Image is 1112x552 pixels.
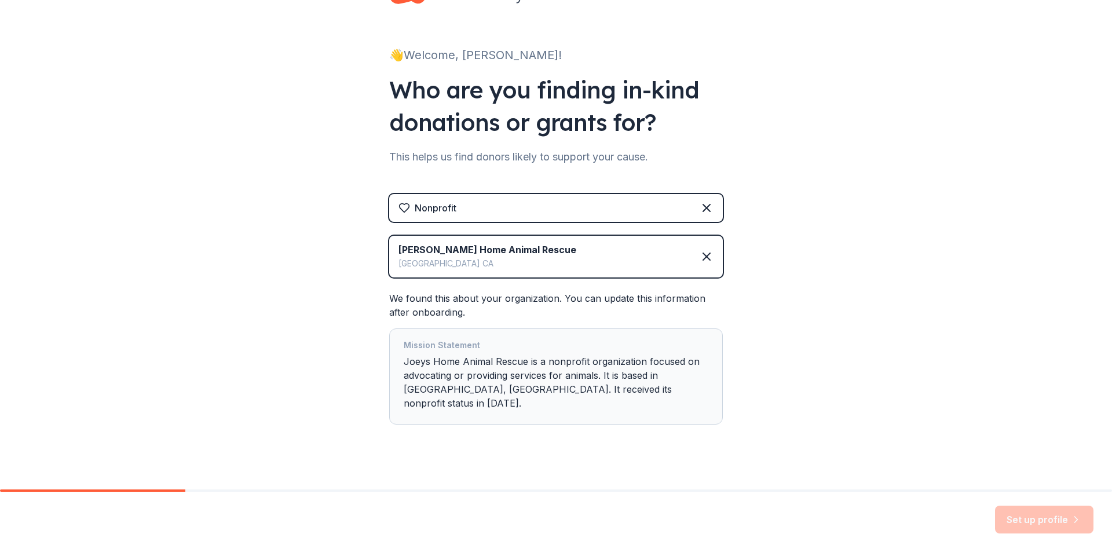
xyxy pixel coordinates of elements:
div: Mission Statement [404,338,708,354]
div: Nonprofit [415,201,456,215]
div: [GEOGRAPHIC_DATA] CA [398,257,576,270]
div: 👋 Welcome, [PERSON_NAME]! [389,46,723,64]
div: We found this about your organization. You can update this information after onboarding. [389,291,723,425]
div: Joeys Home Animal Rescue is a nonprofit organization focused on advocating or providing services ... [404,338,708,415]
div: This helps us find donors likely to support your cause. [389,148,723,166]
div: [PERSON_NAME] Home Animal Rescue [398,243,576,257]
div: Who are you finding in-kind donations or grants for? [389,74,723,138]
